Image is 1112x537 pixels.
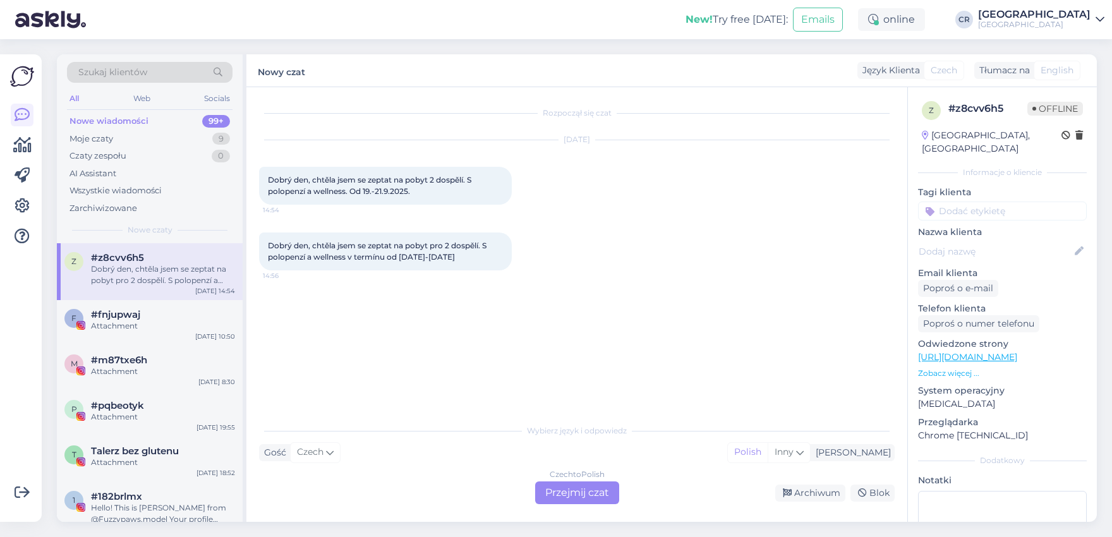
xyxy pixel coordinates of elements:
[72,450,76,459] span: T
[195,286,235,296] div: [DATE] 14:54
[535,481,619,504] div: Przejmij czat
[857,64,920,77] div: Język Klienta
[918,368,1087,379] p: Zobacz więcej ...
[69,133,113,145] div: Moje czaty
[78,66,147,79] span: Szukaj klientów
[948,101,1027,116] div: # z8cvv6h5
[686,13,713,25] b: New!
[263,205,310,215] span: 14:54
[71,359,78,368] span: m
[69,115,148,128] div: Nowe wiadomości
[918,315,1039,332] div: Poproś o numer telefonu
[918,351,1017,363] a: [URL][DOMAIN_NAME]
[91,252,144,263] span: #z8cvv6h5
[258,62,305,79] label: Nowy czat
[929,106,934,115] span: z
[550,469,605,480] div: Czech to Polish
[195,332,235,341] div: [DATE] 10:50
[728,443,768,462] div: Polish
[297,445,323,459] span: Czech
[955,11,973,28] div: CR
[259,134,895,145] div: [DATE]
[91,320,235,332] div: Attachment
[202,115,230,128] div: 99+
[918,455,1087,466] div: Dodatkowy
[850,485,895,502] div: Blok
[67,90,82,107] div: All
[263,271,310,281] span: 14:56
[91,445,179,457] span: Talerz bez glutenu
[196,423,235,432] div: [DATE] 19:55
[918,226,1087,239] p: Nazwa klienta
[918,186,1087,199] p: Tagi klienta
[91,263,235,286] div: Dobrý den, chtěla jsem se zeptat na pobyt pro 2 dospělí. S polopenzí a wellness v termínu od [DAT...
[918,167,1087,178] div: Informacje o kliencie
[978,20,1091,30] div: [GEOGRAPHIC_DATA]
[918,397,1087,411] p: [MEDICAL_DATA]
[131,90,153,107] div: Web
[196,468,235,478] div: [DATE] 18:52
[918,429,1087,442] p: Chrome [TECHNICAL_ID]
[69,150,126,162] div: Czaty zespołu
[775,485,845,502] div: Archiwum
[268,175,473,196] span: Dobrý den, chtěla jsem se zeptat na pobyt 2 dospělí. S polopenzí a wellness. Od 19.-21.9.2025.
[259,446,286,459] div: Gość
[974,64,1030,77] div: Tłumacz na
[128,224,172,236] span: Nowe czaty
[10,64,34,88] img: Askly Logo
[91,411,235,423] div: Attachment
[69,167,116,180] div: AI Assistant
[198,377,235,387] div: [DATE] 8:30
[918,202,1087,220] input: Dodać etykietę
[91,354,147,366] span: #m87txe6h
[793,8,843,32] button: Emails
[212,133,230,145] div: 9
[775,446,794,457] span: Inny
[1027,102,1083,116] span: Offline
[918,337,1087,351] p: Odwiedzone strony
[918,267,1087,280] p: Email klienta
[69,202,137,215] div: Zarchiwizowane
[69,184,162,197] div: Wszystkie wiadomości
[918,416,1087,429] p: Przeglądarka
[686,12,788,27] div: Try free [DATE]:
[858,8,925,31] div: online
[91,502,235,525] div: Hello! This is [PERSON_NAME] from @Fuzzypaws.model Your profile caught our eye We are a world Fam...
[91,400,144,411] span: #pqbeotyk
[73,495,75,505] span: 1
[212,150,230,162] div: 0
[922,129,1061,155] div: [GEOGRAPHIC_DATA], [GEOGRAPHIC_DATA]
[259,425,895,437] div: Wybierz język i odpowiedz
[91,366,235,377] div: Attachment
[918,280,998,297] div: Poproś o e-mail
[71,313,76,323] span: f
[91,309,140,320] span: #fnjupwaj
[919,244,1072,258] input: Dodaj nazwę
[71,256,76,266] span: z
[268,241,488,262] span: Dobrý den, chtěla jsem se zeptat na pobyt pro 2 dospělí. S polopenzí a wellness v termínu od [DAT...
[91,457,235,468] div: Attachment
[71,404,77,414] span: p
[202,90,233,107] div: Socials
[91,491,142,502] span: #182brlmx
[978,9,1104,30] a: [GEOGRAPHIC_DATA][GEOGRAPHIC_DATA]
[918,474,1087,487] p: Notatki
[918,302,1087,315] p: Telefon klienta
[918,384,1087,397] p: System operacyjny
[931,64,957,77] span: Czech
[811,446,891,459] div: [PERSON_NAME]
[259,107,895,119] div: Rozpoczął się czat
[1041,64,1073,77] span: English
[978,9,1091,20] div: [GEOGRAPHIC_DATA]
